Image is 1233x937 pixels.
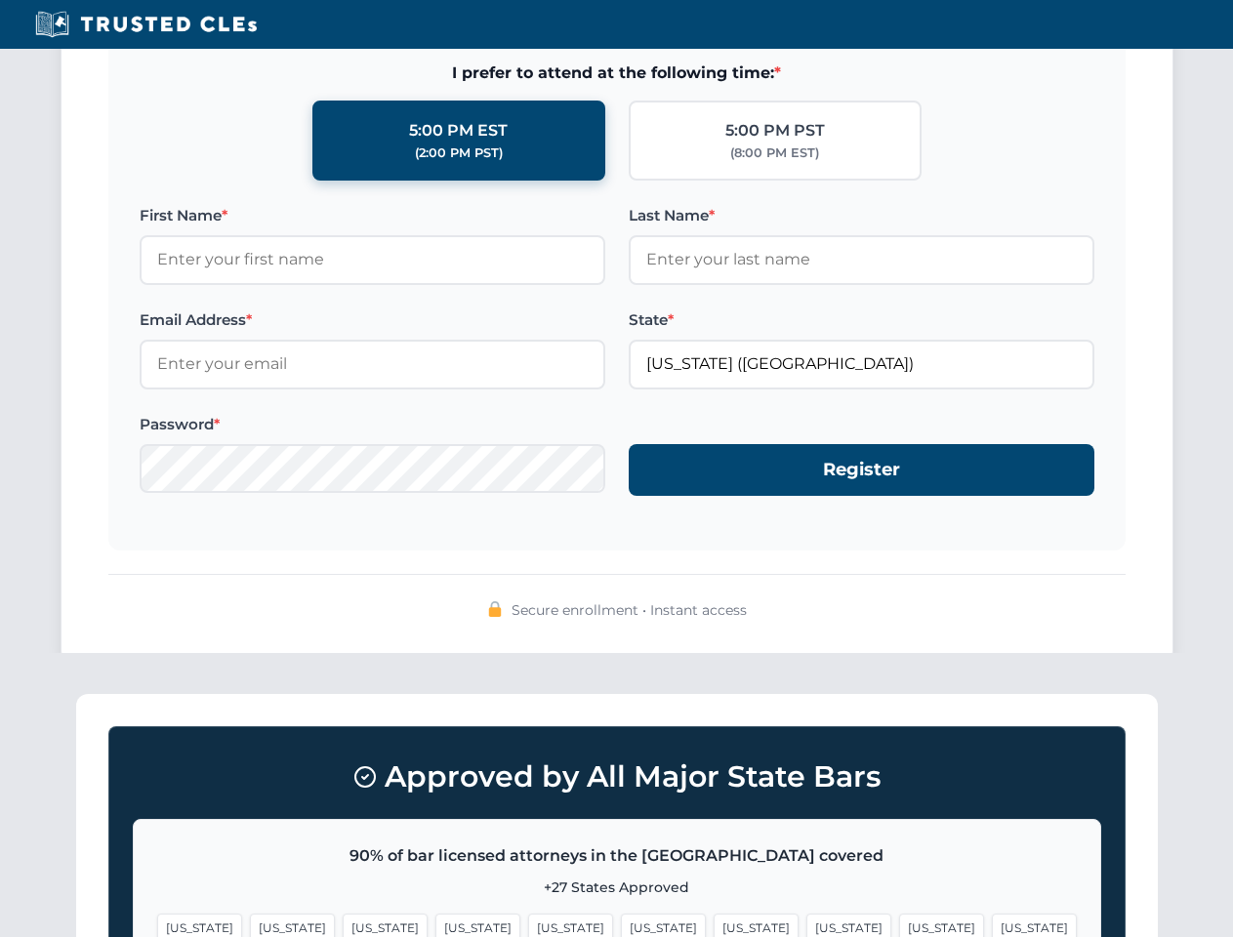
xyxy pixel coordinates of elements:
[409,118,508,143] div: 5:00 PM EST
[730,143,819,163] div: (8:00 PM EST)
[140,61,1094,86] span: I prefer to attend at the following time:
[140,308,605,332] label: Email Address
[140,413,605,436] label: Password
[725,118,825,143] div: 5:00 PM PST
[157,843,1077,869] p: 90% of bar licensed attorneys in the [GEOGRAPHIC_DATA] covered
[629,204,1094,227] label: Last Name
[512,599,747,621] span: Secure enrollment • Instant access
[140,204,605,227] label: First Name
[133,751,1101,803] h3: Approved by All Major State Bars
[487,601,503,617] img: 🔒
[140,340,605,388] input: Enter your email
[629,235,1094,284] input: Enter your last name
[629,308,1094,332] label: State
[629,444,1094,496] button: Register
[415,143,503,163] div: (2:00 PM PST)
[140,235,605,284] input: Enter your first name
[629,340,1094,388] input: Florida (FL)
[29,10,263,39] img: Trusted CLEs
[157,876,1077,898] p: +27 States Approved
